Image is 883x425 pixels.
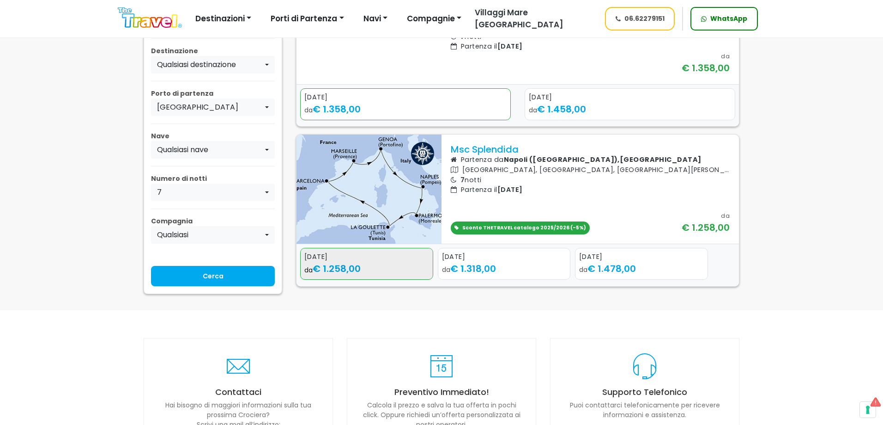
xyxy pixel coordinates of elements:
button: Porti di Partenza [265,10,350,28]
div: [GEOGRAPHIC_DATA] [157,102,263,113]
a: [DATE] da€ 1.358,00 [300,88,511,121]
h4: Contattaci [158,387,319,397]
h4: Supporto Telefonico [564,387,725,397]
div: € 1.258,00 [682,221,730,234]
span: 7 [460,175,465,185]
a: 06.62279151 [605,7,675,31]
button: Destinazioni [189,10,257,28]
span: Sconto THETRAVEL catalogo 2025/2026 (-5%) [462,224,586,231]
p: Destinazione [151,46,275,56]
input: Cerca [151,266,275,286]
p: [GEOGRAPHIC_DATA], [GEOGRAPHIC_DATA], [GEOGRAPHIC_DATA][PERSON_NAME], [GEOGRAPHIC_DATA], [GEOGRAP... [451,165,730,175]
a: [DATE] da€ 1.458,00 [525,88,735,121]
h4: Preventivo Immediato! [361,387,522,397]
p: Puoi contattarci telefonicamente per ricevere informazioni e assistenza. [564,400,725,420]
span: € 1.458,00 [537,103,586,116]
div: [DATE] [304,92,507,103]
p: Partenza il [451,185,730,195]
a: [DATE] da€ 1.258,00 [300,248,433,280]
button: Qualsiasi [151,226,275,244]
div: [DATE] [529,92,731,103]
div: Qualsiasi destinazione [157,59,263,70]
span: € 1.258,00 [313,263,361,276]
div: Qualsiasi nave [157,144,263,155]
div: 2 / 3 [438,248,571,283]
div: da [721,211,730,221]
div: da [304,102,507,116]
img: msc logo [411,142,434,165]
p: Partenza il [451,42,730,52]
div: 1 / 3 [300,248,433,283]
p: notti [451,175,730,185]
div: da [442,262,567,276]
button: Qualsiasi nave [151,141,275,159]
span: € 1.478,00 [587,263,636,276]
p: Porto di partenza [151,89,275,99]
div: 3 / 3 [575,248,708,283]
div: Qualsiasi [157,229,263,240]
img: Logo The Travel [118,7,182,28]
a: [DATE] da€ 1.318,00 [438,248,571,280]
p: Msc Splendida [451,144,730,155]
p: Partenza da [451,155,730,165]
a: WhatsApp [690,7,758,31]
button: Napoli [151,99,275,116]
span: € 1.358,00 [313,103,361,116]
span: [DATE] [497,185,523,194]
div: da [529,102,731,116]
a: Villaggi Mare [GEOGRAPHIC_DATA] [467,7,596,31]
button: Navi [357,10,393,28]
p: Compagnia [151,216,275,226]
span: 7 [460,32,465,41]
div: 7 [157,187,263,198]
span: [DATE] [497,42,523,51]
button: 7 [151,184,275,201]
div: [DATE] [442,252,567,262]
span: € 1.318,00 [450,263,496,276]
div: da [304,262,429,276]
a: [DATE] da€ 1.478,00 [575,248,708,280]
button: Compagnie [401,10,467,28]
div: € 1.358,00 [682,61,730,75]
p: Nave [151,131,275,141]
img: UWKQ.jpg [296,135,441,244]
a: Msc Splendida Partenza daNapoli ([GEOGRAPHIC_DATA]),[GEOGRAPHIC_DATA] [GEOGRAPHIC_DATA], [GEOGRAP... [451,144,730,234]
div: [DATE] [304,252,429,262]
div: [DATE] [579,252,704,262]
div: da [579,262,704,276]
p: Numero di notti [151,174,275,184]
button: Qualsiasi destinazione [151,56,275,74]
span: WhatsApp [710,14,747,24]
span: 06.62279151 [624,14,665,24]
span: Villaggi Mare [GEOGRAPHIC_DATA] [475,7,563,30]
b: Napoli ([GEOGRAPHIC_DATA]),[GEOGRAPHIC_DATA] [504,155,702,164]
div: da [721,52,730,61]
